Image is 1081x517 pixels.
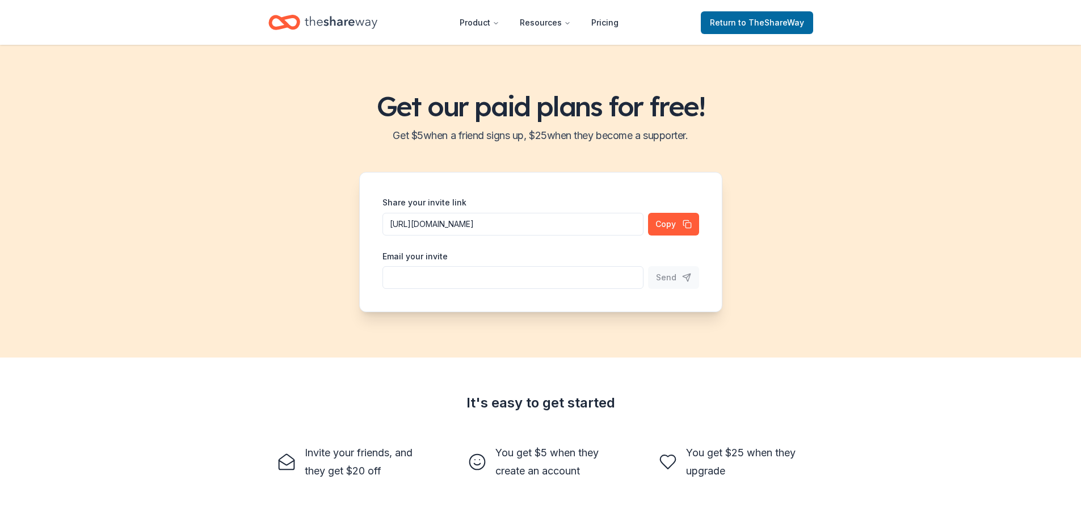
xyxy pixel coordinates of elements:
div: It's easy to get started [268,394,813,412]
label: Email your invite [382,251,448,262]
h2: Get $ 5 when a friend signs up, $ 25 when they become a supporter. [14,127,1067,145]
label: Share your invite link [382,197,466,208]
a: Home [268,9,377,36]
a: Pricing [582,11,628,34]
span: to TheShareWay [738,18,804,27]
div: You get $5 when they create an account [495,444,613,480]
button: Resources [511,11,580,34]
nav: Main [451,9,628,36]
button: Product [451,11,508,34]
div: Invite your friends, and they get $20 off [305,444,423,480]
h1: Get our paid plans for free! [14,90,1067,122]
span: Return [710,16,804,30]
button: Copy [648,213,699,236]
div: You get $25 when they upgrade [686,444,804,480]
a: Returnto TheShareWay [701,11,813,34]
